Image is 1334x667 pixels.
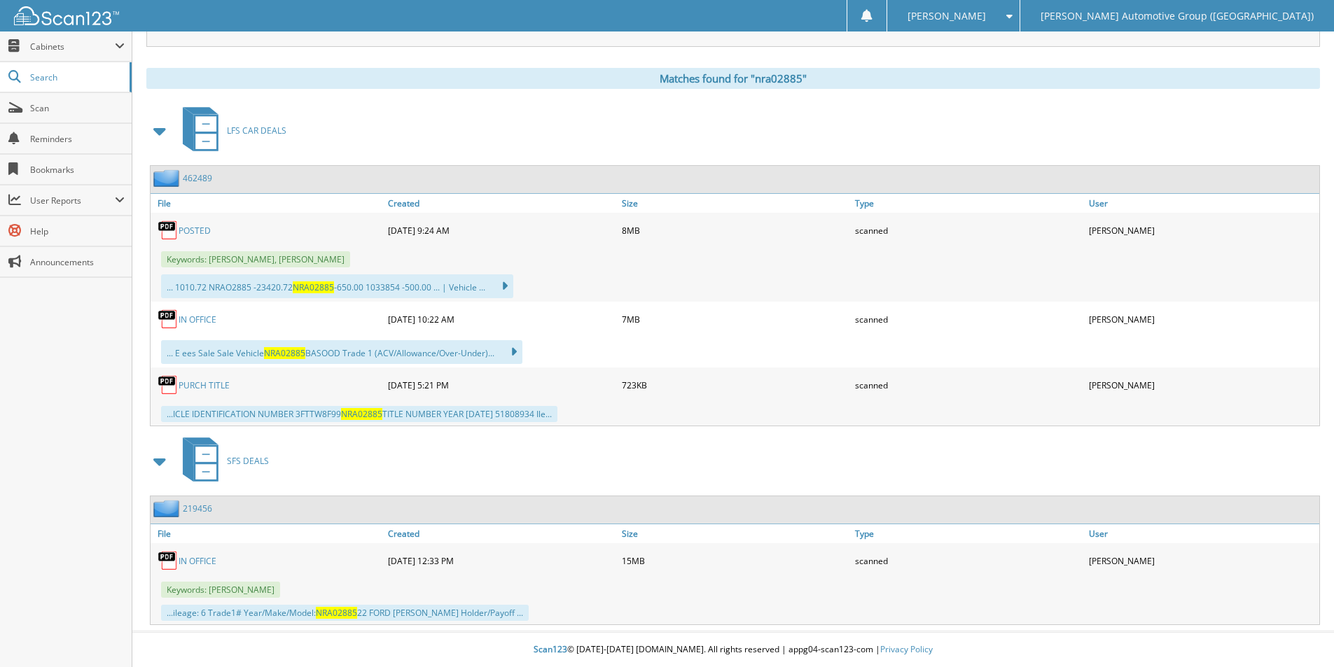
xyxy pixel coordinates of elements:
div: scanned [852,547,1085,575]
a: Type [852,194,1085,213]
span: User Reports [30,195,115,206]
img: PDF.png [158,550,179,571]
a: PURCH TITLE [179,379,230,391]
span: Search [30,71,123,83]
a: 462489 [183,172,212,184]
div: scanned [852,216,1085,244]
a: Created [384,194,618,213]
span: Keywords: [PERSON_NAME], [PERSON_NAME] [161,251,350,267]
div: [PERSON_NAME] [1085,305,1319,333]
a: User [1085,524,1319,543]
span: NRA02885 [341,408,382,420]
div: Matches found for "nra02885" [146,68,1320,89]
span: NRA02885 [264,347,305,359]
span: Keywords: [PERSON_NAME] [161,582,280,598]
a: Created [384,524,618,543]
span: NRA02885 [316,607,357,619]
div: 723KB [618,371,852,399]
img: folder2.png [153,500,183,517]
span: NRA02885 [293,281,334,293]
span: LFS CAR DEALS [227,125,286,136]
a: IN OFFICE [179,555,216,567]
a: User [1085,194,1319,213]
a: Type [852,524,1085,543]
a: Privacy Policy [880,643,933,655]
div: ...ICLE IDENTIFICATION NUMBER 3FTTW8F99 TITLE NUMBER YEAR [DATE] 51808934 Ile... [161,406,557,422]
a: Size [618,194,852,213]
img: PDF.png [158,374,179,395]
div: 7MB [618,305,852,333]
span: [PERSON_NAME] Automotive Group ([GEOGRAPHIC_DATA]) [1041,12,1314,20]
div: [DATE] 9:24 AM [384,216,618,244]
span: Cabinets [30,41,115,52]
span: Help [30,225,125,237]
span: Scan123 [534,643,567,655]
iframe: Chat Widget [1264,600,1334,667]
div: © [DATE]-[DATE] [DOMAIN_NAME]. All rights reserved | appg04-scan123-com | [132,633,1334,667]
div: [PERSON_NAME] [1085,547,1319,575]
a: File [151,524,384,543]
div: scanned [852,371,1085,399]
a: POSTED [179,225,211,237]
img: PDF.png [158,309,179,330]
div: 15MB [618,547,852,575]
span: Scan [30,102,125,114]
a: File [151,194,384,213]
span: Reminders [30,133,125,145]
img: folder2.png [153,169,183,187]
div: ...ileage: 6 Trade1# Year/Make/Model: 22 FORD [PERSON_NAME] Holder/Payoff ... [161,605,529,621]
a: SFS DEALS [174,433,269,489]
div: [DATE] 12:33 PM [384,547,618,575]
div: [PERSON_NAME] [1085,371,1319,399]
span: Announcements [30,256,125,268]
div: 8MB [618,216,852,244]
div: scanned [852,305,1085,333]
span: [PERSON_NAME] [908,12,986,20]
a: LFS CAR DEALS [174,103,286,158]
span: Bookmarks [30,164,125,176]
span: SFS DEALS [227,455,269,467]
img: scan123-logo-white.svg [14,6,119,25]
div: [DATE] 5:21 PM [384,371,618,399]
div: ... 1010.72 NRAO2885 -23420.72 -650.00 1033854 -500.00 ... | Vehicle ... [161,274,513,298]
div: [PERSON_NAME] [1085,216,1319,244]
a: 219456 [183,503,212,514]
a: Size [618,524,852,543]
div: [DATE] 10:22 AM [384,305,618,333]
a: IN OFFICE [179,314,216,325]
img: PDF.png [158,220,179,241]
div: ... E ees Sale Sale Vehicle BASOOD Trade 1 (ACV/Allowance/Over-Under)... [161,340,522,364]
